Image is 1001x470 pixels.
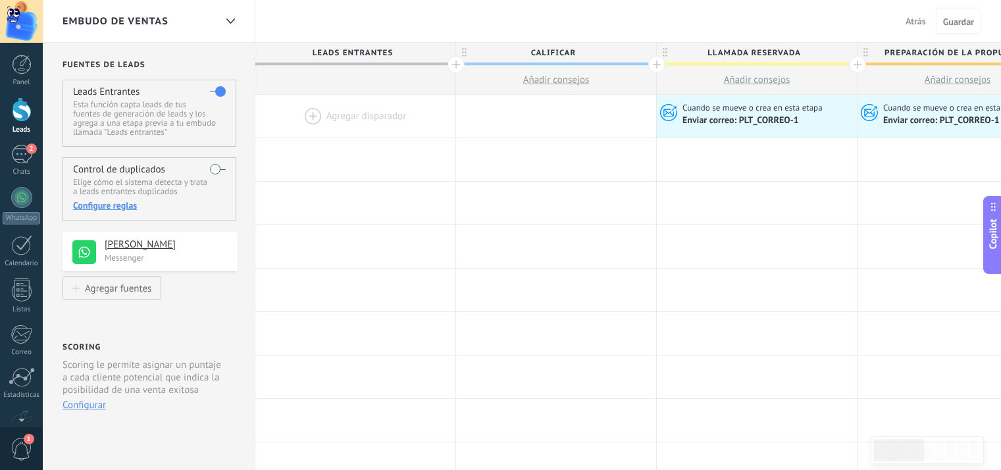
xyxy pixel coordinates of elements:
span: Añadir consejos [523,74,590,86]
div: Leads Entrantes [255,43,455,63]
div: Estadísticas [3,391,41,400]
div: Leads [3,126,41,134]
div: Listas [3,305,41,314]
div: Llamada reservada [657,43,857,63]
button: Atrás [900,11,931,31]
p: Elige cómo el sistema detecta y trata a leads entrantes duplicados [73,178,225,196]
h4: [PERSON_NAME] [105,238,228,251]
div: Configure reglas [73,199,225,211]
button: Configurar [63,399,106,411]
span: Guardar [943,17,974,26]
span: Llamada reservada [657,43,850,63]
span: Embudo de ventas [63,15,168,28]
p: Scoring le permite asignar un puntaje a cada cliente potencial que indica la posibilidad de una v... [63,359,226,396]
h2: Fuentes de leads [63,60,238,70]
span: Cuando se mueve o crea en esta etapa [682,102,825,114]
div: Correo [3,348,41,357]
h2: Scoring [63,342,101,352]
button: Agregar fuentes [63,276,161,300]
span: Añadir consejos [925,74,991,86]
span: 2 [26,144,37,154]
div: Calificar [456,43,656,63]
button: Añadir consejos [456,66,656,94]
div: Chats [3,168,41,176]
div: Calendario [3,259,41,268]
span: Atrás [906,15,926,27]
span: Añadir consejos [724,74,790,86]
p: Esta función capta leads de tus fuentes de generación de leads y los agrega a una etapa previa a ... [73,100,225,137]
div: Embudo de ventas [219,9,242,34]
button: Guardar [936,9,981,34]
h4: Control de duplicados [73,163,165,176]
div: Agregar fuentes [85,282,151,294]
span: 1 [24,434,34,444]
span: Leads Entrantes [255,43,449,63]
span: Enviar correo: PLT_CORREO-1 [682,115,801,126]
p: Messenger [105,252,230,263]
h4: Leads Entrantes [73,86,140,98]
span: Copilot [987,219,1000,249]
div: WhatsApp [3,212,40,224]
span: Calificar [456,43,650,63]
button: Añadir consejos [657,66,857,94]
div: Panel [3,78,41,87]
